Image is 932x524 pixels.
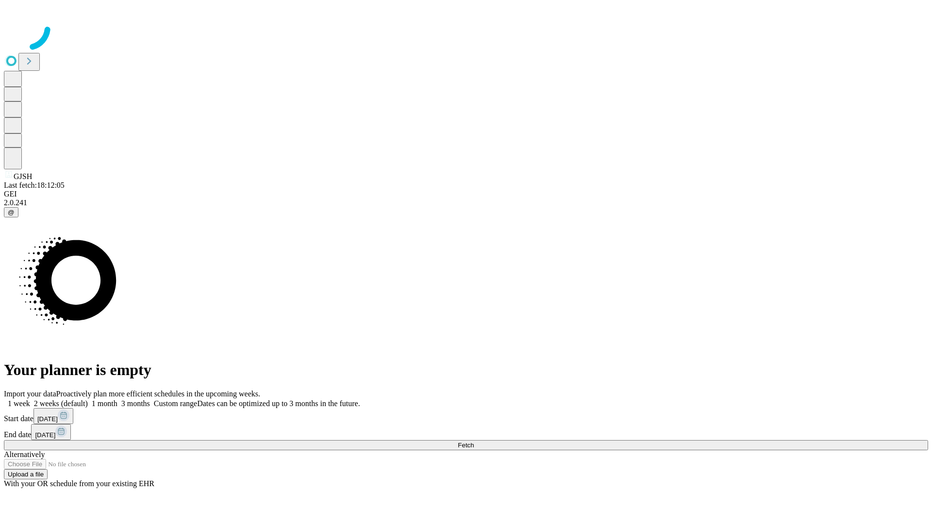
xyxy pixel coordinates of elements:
[458,442,474,449] span: Fetch
[33,408,73,424] button: [DATE]
[4,440,928,450] button: Fetch
[4,190,928,198] div: GEI
[4,390,56,398] span: Import your data
[4,450,45,458] span: Alternatively
[154,399,197,408] span: Custom range
[35,431,55,439] span: [DATE]
[4,181,65,189] span: Last fetch: 18:12:05
[4,424,928,440] div: End date
[14,172,32,180] span: GJSH
[8,209,15,216] span: @
[56,390,260,398] span: Proactively plan more efficient schedules in the upcoming weeks.
[197,399,360,408] span: Dates can be optimized up to 3 months in the future.
[4,479,154,488] span: With your OR schedule from your existing EHR
[4,361,928,379] h1: Your planner is empty
[4,469,48,479] button: Upload a file
[4,408,928,424] div: Start date
[31,424,71,440] button: [DATE]
[37,415,58,423] span: [DATE]
[4,198,928,207] div: 2.0.241
[121,399,150,408] span: 3 months
[34,399,88,408] span: 2 weeks (default)
[92,399,117,408] span: 1 month
[4,207,18,217] button: @
[8,399,30,408] span: 1 week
